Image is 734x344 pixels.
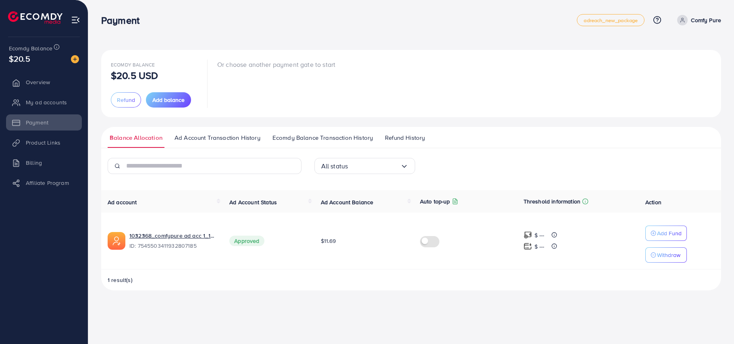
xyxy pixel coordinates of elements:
[584,18,638,23] span: adreach_new_package
[8,11,62,24] img: logo
[9,53,30,64] span: $20.5
[152,96,185,104] span: Add balance
[645,226,687,241] button: Add Fund
[385,133,425,142] span: Refund History
[101,15,146,26] h3: Payment
[111,92,141,108] button: Refund
[321,160,348,172] span: All status
[420,197,450,206] p: Auto top-up
[146,92,191,108] button: Add balance
[534,230,545,240] p: $ ---
[71,55,79,63] img: image
[674,15,721,25] a: Comfy Pure
[111,70,158,80] p: $20.5 USD
[229,236,264,246] span: Approved
[691,15,721,25] p: Comfy Pure
[108,276,133,284] span: 1 result(s)
[9,44,52,52] span: Ecomdy Balance
[321,237,336,245] span: $11.69
[110,133,162,142] span: Balance Allocation
[229,198,277,206] span: Ad Account Status
[534,242,545,251] p: $ ---
[129,242,216,250] span: ID: 7545503411932807185
[108,232,125,250] img: ic-ads-acc.e4c84228.svg
[577,14,645,26] a: adreach_new_package
[175,133,260,142] span: Ad Account Transaction History
[111,61,155,68] span: Ecomdy Balance
[272,133,373,142] span: Ecomdy Balance Transaction History
[524,242,532,251] img: top-up amount
[645,198,661,206] span: Action
[657,228,682,238] p: Add Fund
[524,231,532,239] img: top-up amount
[108,198,137,206] span: Ad account
[314,158,415,174] div: Search for option
[217,60,335,69] p: Or choose another payment gate to start
[129,232,216,250] div: <span class='underline'>1032368_comfypure ad acc 1_1756824427649</span></br>7545503411932807185
[71,15,80,25] img: menu
[117,96,135,104] span: Refund
[129,232,216,240] a: 1032368_comfypure ad acc 1_1756824427649
[645,247,687,263] button: Withdraw
[657,250,680,260] p: Withdraw
[321,198,374,206] span: Ad Account Balance
[348,160,400,172] input: Search for option
[524,197,580,206] p: Threshold information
